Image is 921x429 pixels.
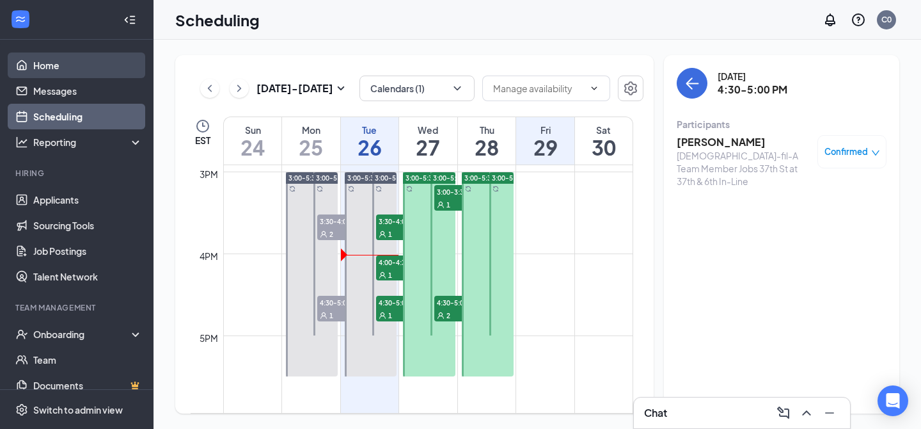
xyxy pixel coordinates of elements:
span: 3:00-5:00 PM [375,174,416,182]
a: Team [33,347,143,373]
div: Hiring [15,168,140,179]
svg: ChevronLeft [203,81,216,96]
svg: User [379,231,386,238]
div: Open Intercom Messenger [878,385,908,416]
a: August 24, 2025 [224,117,281,165]
svg: User [437,201,445,209]
h1: 26 [341,136,399,158]
h1: Scheduling [175,9,260,31]
div: 3pm [197,167,221,181]
button: ComposeMessage [773,403,794,423]
a: August 27, 2025 [399,117,457,165]
a: Home [33,53,143,78]
span: 3:00-5:00 PM [433,174,475,182]
span: Confirmed [824,145,868,158]
h1: 29 [516,136,574,158]
div: Fri [516,124,574,136]
div: [DEMOGRAPHIC_DATA]-fil-A Team Member Jobs 37th St at 37th & 6th In-Line [677,149,811,188]
div: Sun [224,124,281,136]
div: 5pm [197,331,221,345]
span: down [871,149,880,158]
button: Minimize [819,403,840,423]
div: Onboarding [33,328,132,341]
svg: Analysis [15,136,28,149]
h3: 4:30-5:00 PM [718,83,787,97]
span: EST [195,134,210,147]
svg: Clock [195,118,210,134]
span: 3:00-5:30 PM [288,174,330,182]
svg: ChevronUp [799,405,814,421]
div: 4pm [197,249,221,263]
span: 1 [446,200,450,209]
a: Applicants [33,187,143,213]
div: Team Management [15,302,140,313]
h1: 30 [575,136,633,158]
span: 1 [329,311,333,320]
button: ChevronRight [230,79,249,98]
svg: ArrowLeft [684,76,700,91]
a: Job Postings [33,238,143,264]
svg: ComposeMessage [776,405,791,421]
svg: Collapse [123,13,136,26]
h1: 24 [224,136,281,158]
button: Settings [618,76,643,101]
span: 3:00-5:00 PM [316,174,358,182]
span: 3:30-4:00 PM [376,214,440,227]
input: Manage availability [493,81,584,95]
h3: Chat [644,406,667,420]
div: Reporting [33,136,143,149]
a: August 26, 2025 [341,117,399,165]
svg: Sync [317,186,323,192]
svg: Settings [15,403,28,416]
svg: Minimize [822,405,837,421]
a: August 30, 2025 [575,117,633,165]
svg: ChevronDown [589,83,599,93]
button: back-button [677,68,707,99]
span: 3:30-4:00 PM [317,214,381,227]
svg: SmallChevronDown [333,81,349,96]
a: August 28, 2025 [458,117,516,165]
h3: [DATE] - [DATE] [256,81,333,95]
svg: Sync [289,186,295,192]
svg: QuestionInfo [851,12,866,28]
svg: User [379,312,386,320]
svg: User [320,231,327,238]
div: C0 [881,14,892,25]
span: 4:30-5:00 PM [434,296,498,309]
div: Participants [677,118,886,131]
svg: Sync [406,186,413,192]
div: Sat [575,124,633,136]
span: 1 [388,311,392,320]
span: 2 [446,311,450,320]
div: Tue [341,124,399,136]
h1: 28 [458,136,516,158]
span: 1 [388,271,392,280]
span: 3:00-5:00 PM [492,174,533,182]
span: 2 [329,230,333,239]
svg: Sync [492,186,499,192]
h3: [PERSON_NAME] [677,135,811,149]
a: Scheduling [33,104,143,129]
svg: ChevronRight [233,81,246,96]
span: 1 [388,230,392,239]
svg: UserCheck [15,328,28,341]
svg: Settings [623,81,638,96]
span: 4:00-4:30 PM [376,255,440,268]
svg: User [379,271,386,279]
div: [DATE] [718,70,787,83]
a: August 29, 2025 [516,117,574,165]
svg: Sync [348,186,354,192]
svg: User [437,312,445,320]
svg: Notifications [823,12,838,28]
svg: Sync [465,186,471,192]
button: ChevronUp [796,403,817,423]
button: ChevronLeft [200,79,219,98]
div: Wed [399,124,457,136]
a: Sourcing Tools [33,213,143,238]
span: 3:00-5:30 PM [347,174,389,182]
h1: 27 [399,136,457,158]
span: 3:00-5:30 PM [464,174,506,182]
svg: User [320,312,327,320]
svg: ChevronDown [451,82,464,95]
